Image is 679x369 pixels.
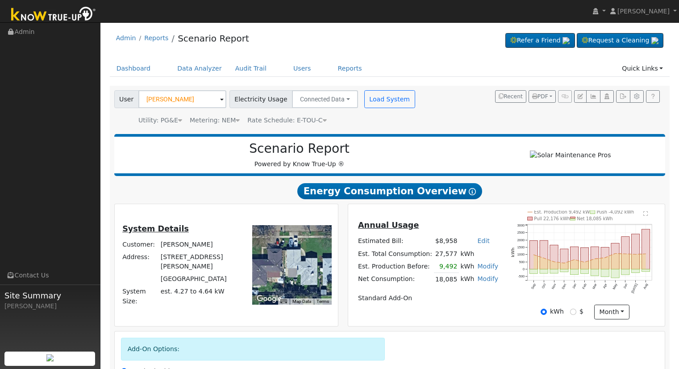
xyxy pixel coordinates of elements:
rect: onclick="" [611,243,619,269]
td: Customer: [121,238,159,251]
div: Add-On Options: [121,338,385,361]
td: Est. Production Before: [356,260,433,273]
text: 500 [519,260,525,264]
a: Audit Trail [229,60,273,77]
rect: onclick="" [529,241,537,269]
a: Modify [477,263,498,270]
rect: onclick="" [611,269,619,278]
rect: onclick="" [529,269,537,274]
button: month [594,305,629,320]
td: System Size: [121,285,159,307]
td: [STREET_ADDRESS][PERSON_NAME] [159,251,240,273]
input: kWh [541,309,547,315]
td: [PERSON_NAME] [159,238,240,251]
div: Utility: PG&E [138,116,182,125]
text:  [643,211,648,216]
text: 3000 [517,223,525,227]
text: 1000 [517,252,525,256]
rect: onclick="" [632,269,640,273]
i: Show Help [469,188,476,195]
circle: onclick="" [635,254,637,255]
button: PDF [529,90,556,103]
text: -500 [518,274,525,278]
rect: onclick="" [540,240,548,269]
text: Nov [551,283,557,290]
label: kWh [550,307,564,316]
td: [GEOGRAPHIC_DATA] [159,273,240,285]
text: [DATE] [631,283,639,294]
circle: onclick="" [615,253,616,254]
a: Terms (opens in new tab) [317,299,329,304]
circle: onclick="" [645,253,646,255]
text: 1500 [517,245,525,249]
a: Request a Cleaning [577,33,663,48]
rect: onclick="" [591,247,599,269]
span: est. 4.27 to 4.64 kW [161,288,225,295]
button: Map Data [292,298,311,305]
input: Select a User [138,90,226,108]
rect: onclick="" [581,247,589,269]
td: 9,492 [434,260,459,273]
rect: onclick="" [642,229,650,269]
circle: onclick="" [625,253,626,255]
h2: Scenario Report [123,141,475,156]
rect: onclick="" [550,269,558,273]
button: Multi-Series Graph [586,90,600,103]
td: kWh [459,247,500,260]
text: Dec [561,283,567,290]
span: User [114,90,139,108]
a: Modify [477,275,498,282]
text: Jan [571,283,577,289]
div: Powered by Know True-Up ® [119,141,480,169]
a: Refer a Friend [505,33,575,48]
button: Export Interval Data [616,90,630,103]
rect: onclick="" [601,247,609,269]
button: Settings [630,90,644,103]
td: Est. Total Consumption: [356,247,433,260]
button: Load System [364,90,415,108]
text: Push -4,092 kWh [597,210,634,214]
a: Users [287,60,318,77]
circle: onclick="" [554,261,555,262]
span: Alias: None [247,117,326,124]
span: Energy Consumption Overview [297,183,482,199]
a: Help Link [646,90,660,103]
img: Know True-Up [7,5,100,25]
circle: onclick="" [584,262,585,263]
text: Pull 22,176 kWh [534,216,571,221]
rect: onclick="" [571,269,579,275]
a: Open this area in Google Maps (opens a new window) [254,293,284,305]
rect: onclick="" [621,237,629,269]
text: May [612,283,618,290]
text: Feb [582,283,587,289]
rect: onclick="" [581,269,589,274]
a: Scenario Report [178,33,249,44]
text: 2000 [517,238,525,242]
button: Edit User [574,90,587,103]
circle: onclick="" [604,257,606,258]
a: Data Analyzer [171,60,229,77]
input: $ [570,309,576,315]
span: PDF [532,93,548,100]
text: 2500 [517,231,525,235]
img: Google [254,293,284,305]
rect: onclick="" [621,269,629,275]
u: System Details [122,224,189,233]
td: Standard Add-On [356,292,500,305]
rect: onclick="" [560,249,568,269]
a: Edit [477,237,489,244]
span: [PERSON_NAME] [617,8,670,15]
text: Mar [592,283,598,290]
circle: onclick="" [533,254,534,256]
a: Admin [116,34,136,42]
button: Recent [495,90,526,103]
label: $ [579,307,583,316]
td: kWh [459,260,476,273]
rect: onclick="" [560,269,568,272]
a: Dashboard [110,60,158,77]
span: Electricity Usage [229,90,292,108]
u: Annual Usage [358,221,419,230]
span: Site Summary [4,289,96,302]
rect: onclick="" [632,234,640,269]
circle: onclick="" [594,258,596,260]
